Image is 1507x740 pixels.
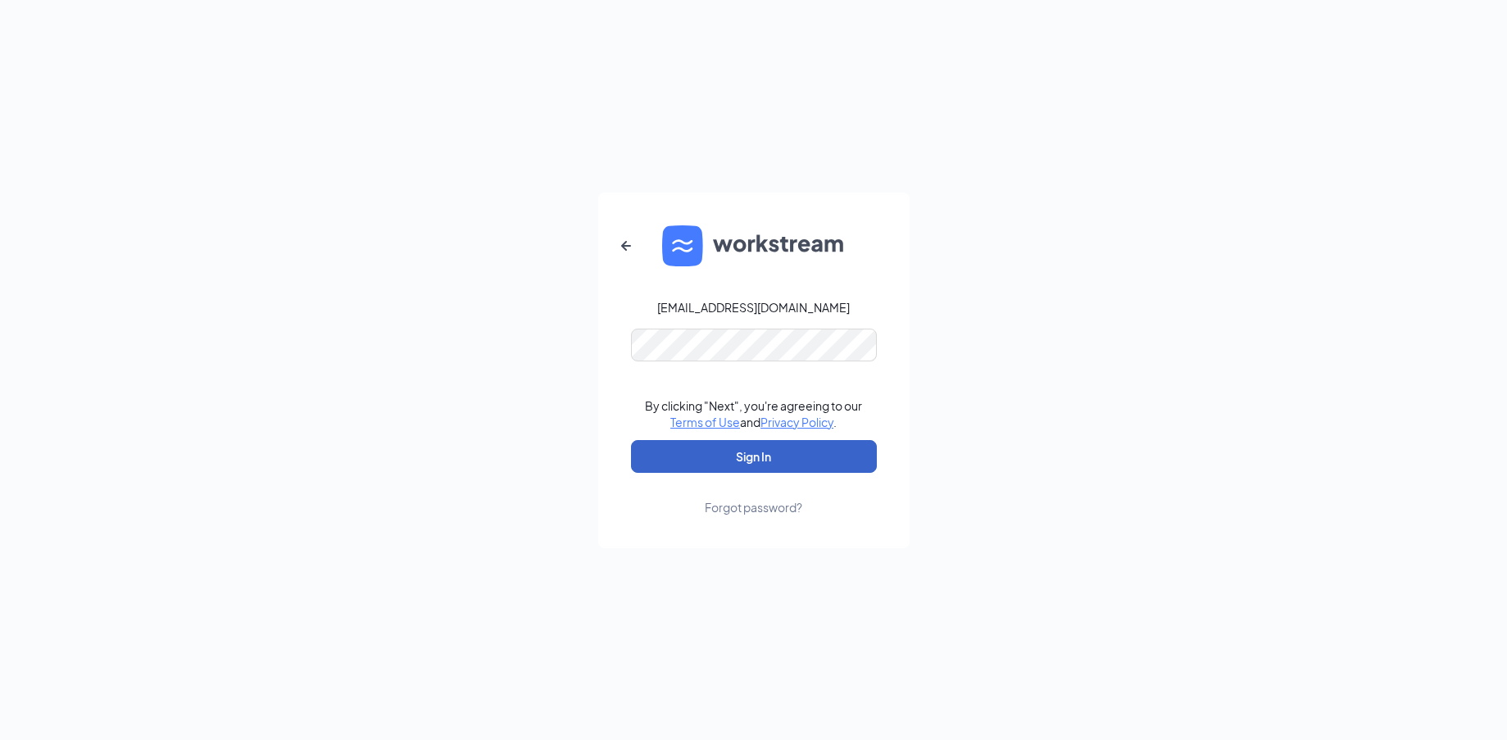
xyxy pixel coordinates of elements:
[631,440,877,473] button: Sign In
[705,473,802,515] a: Forgot password?
[616,236,636,256] svg: ArrowLeftNew
[705,499,802,515] div: Forgot password?
[662,225,846,266] img: WS logo and Workstream text
[645,397,862,430] div: By clicking "Next", you're agreeing to our and .
[606,226,646,266] button: ArrowLeftNew
[760,415,833,429] a: Privacy Policy
[670,415,740,429] a: Terms of Use
[657,299,850,316] div: [EMAIL_ADDRESS][DOMAIN_NAME]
